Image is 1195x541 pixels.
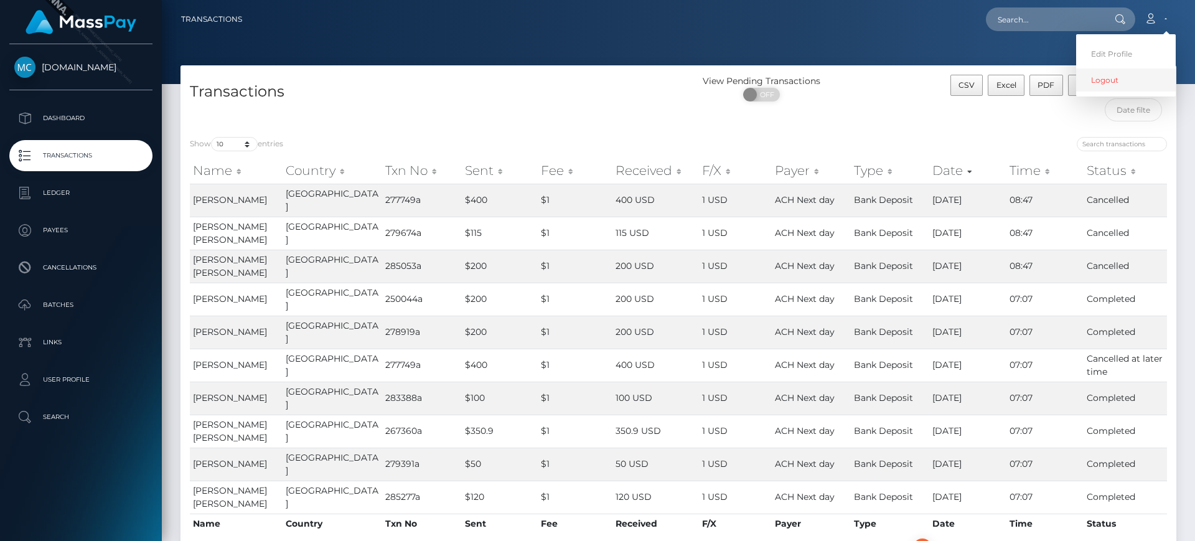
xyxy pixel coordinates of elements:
[612,158,699,183] th: Received: activate to sort column ascending
[283,448,382,481] td: [GEOGRAPHIC_DATA]
[1076,42,1176,65] a: Edit Profile
[612,217,699,250] td: 115 USD
[775,392,835,403] span: ACH Next day
[1006,415,1084,448] td: 07:07
[996,80,1016,90] span: Excel
[699,349,772,382] td: 1 USD
[9,177,152,209] a: Ledger
[9,289,152,321] a: Batches
[1006,514,1084,534] th: Time
[193,221,267,245] span: [PERSON_NAME] [PERSON_NAME]
[190,514,283,534] th: Name
[1084,448,1167,481] td: Completed
[462,250,538,283] td: $200
[538,349,612,382] td: $1
[929,415,1006,448] td: [DATE]
[382,514,462,534] th: Txn No
[1084,250,1167,283] td: Cancelled
[382,158,462,183] th: Txn No: activate to sort column ascending
[775,458,835,469] span: ACH Next day
[851,514,929,534] th: Type
[538,448,612,481] td: $1
[14,184,148,202] p: Ledger
[9,252,152,283] a: Cancellations
[1084,283,1167,316] td: Completed
[283,481,382,514] td: [GEOGRAPHIC_DATA]
[193,254,267,278] span: [PERSON_NAME] [PERSON_NAME]
[538,217,612,250] td: $1
[929,250,1006,283] td: [DATE]
[612,316,699,349] td: 200 USD
[462,184,538,217] td: $400
[929,481,1006,514] td: [DATE]
[382,481,462,514] td: 285277a
[775,194,835,205] span: ACH Next day
[1084,217,1167,250] td: Cancelled
[462,448,538,481] td: $50
[538,415,612,448] td: $1
[699,415,772,448] td: 1 USD
[14,408,148,426] p: Search
[382,184,462,217] td: 277749a
[538,250,612,283] td: $1
[14,333,148,352] p: Links
[612,382,699,415] td: 100 USD
[775,425,835,436] span: ACH Next day
[283,415,382,448] td: [GEOGRAPHIC_DATA]
[193,485,267,509] span: [PERSON_NAME] [PERSON_NAME]
[851,283,929,316] td: Bank Deposit
[1068,75,1104,96] button: Print
[1076,68,1176,92] a: Logout
[1006,481,1084,514] td: 07:07
[1084,349,1167,382] td: Cancelled at later time
[181,6,242,32] a: Transactions
[193,359,267,370] span: [PERSON_NAME]
[988,75,1024,96] button: Excel
[699,382,772,415] td: 1 USD
[612,481,699,514] td: 120 USD
[1038,80,1054,90] span: PDF
[612,514,699,534] th: Received
[612,349,699,382] td: 400 USD
[1105,98,1163,121] input: Date filter
[699,283,772,316] td: 1 USD
[775,227,835,238] span: ACH Next day
[929,514,1006,534] th: Date
[283,349,382,382] td: [GEOGRAPHIC_DATA]
[1006,217,1084,250] td: 08:47
[1084,382,1167,415] td: Completed
[699,316,772,349] td: 1 USD
[851,349,929,382] td: Bank Deposit
[1006,349,1084,382] td: 07:07
[1084,415,1167,448] td: Completed
[26,10,136,34] img: MassPay Logo
[193,419,267,443] span: [PERSON_NAME] [PERSON_NAME]
[772,158,850,183] th: Payer: activate to sort column ascending
[283,184,382,217] td: [GEOGRAPHIC_DATA]
[699,481,772,514] td: 1 USD
[190,158,283,183] th: Name: activate to sort column ascending
[382,382,462,415] td: 283388a
[851,217,929,250] td: Bank Deposit
[775,326,835,337] span: ACH Next day
[612,283,699,316] td: 200 USD
[851,316,929,349] td: Bank Deposit
[462,382,538,415] td: $100
[382,250,462,283] td: 285053a
[1006,250,1084,283] td: 08:47
[929,158,1006,183] th: Date: activate to sort column ascending
[851,184,929,217] td: Bank Deposit
[1006,184,1084,217] td: 08:47
[929,382,1006,415] td: [DATE]
[14,57,35,78] img: McLuck.com
[775,260,835,271] span: ACH Next day
[986,7,1103,31] input: Search...
[1006,158,1084,183] th: Time: activate to sort column ascending
[950,75,983,96] button: CSV
[929,316,1006,349] td: [DATE]
[14,258,148,277] p: Cancellations
[193,392,267,403] span: [PERSON_NAME]
[14,109,148,128] p: Dashboard
[1029,75,1063,96] button: PDF
[462,316,538,349] td: $200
